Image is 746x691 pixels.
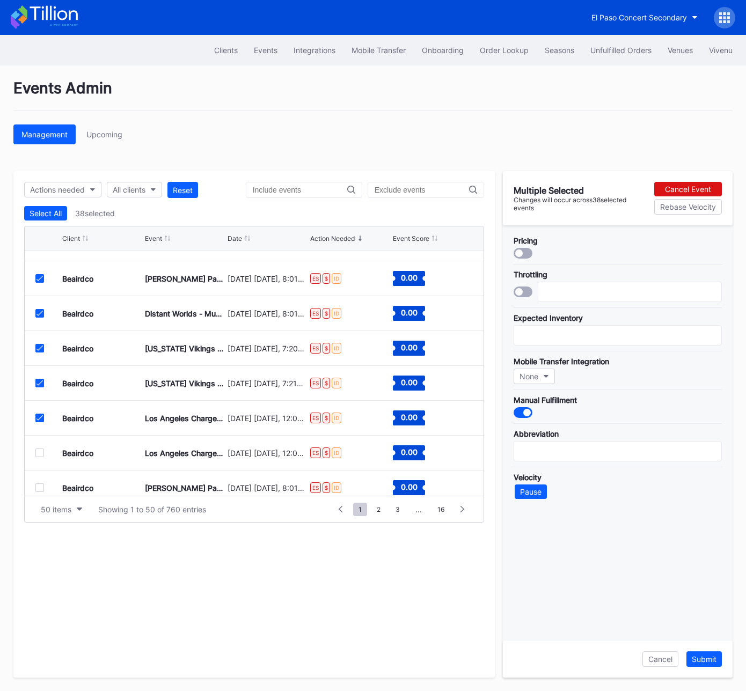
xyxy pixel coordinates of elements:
[86,130,122,139] div: Upcoming
[323,308,330,319] div: $
[375,186,469,194] input: Exclude events
[145,274,225,283] div: [PERSON_NAME] Parking
[310,273,321,284] div: ES
[30,185,85,194] div: Actions needed
[407,505,430,514] div: ...
[78,124,130,144] a: Upcoming
[514,473,722,482] div: Velocity
[98,505,206,514] div: Showing 1 to 50 of 760 entries
[253,186,347,194] input: Include events
[173,186,193,195] div: Reset
[390,503,405,516] span: 3
[310,413,321,423] div: ES
[686,651,722,667] button: Submit
[514,196,646,212] div: Changes will occur across 38 selected events
[642,651,678,667] button: Cancel
[660,202,716,211] div: Rebase Velocity
[400,273,417,282] text: 0.00
[400,413,417,422] text: 0.00
[332,343,341,354] div: ID
[514,313,722,322] div: Expected Inventory
[246,40,286,60] button: Events
[145,449,225,458] div: Los Angeles Chargers at [GEOGRAPHIC_DATA]
[323,447,330,458] div: $
[254,46,277,55] div: Events
[62,483,93,492] div: Beairdco
[332,482,341,493] div: ID
[648,655,672,664] div: Cancel
[62,234,80,242] div: Client
[13,79,733,111] div: Events Admin
[400,308,417,317] text: 0.00
[24,206,67,220] button: Select All
[30,209,62,218] div: Select All
[145,309,225,318] div: Distant Worlds - Music from Final Fantasy Parking
[24,182,101,197] button: Actions needed
[393,234,429,242] div: Event Score
[583,8,706,27] button: El Paso Concert Secondary
[62,379,93,388] div: Beairdco
[480,46,529,55] div: Order Lookup
[514,369,555,384] button: None
[228,344,308,353] div: [DATE] [DATE], 7:20PM
[400,482,417,491] text: 0.00
[145,379,225,388] div: [US_STATE] Vikings at [GEOGRAPHIC_DATA]
[520,372,538,381] div: None
[323,482,330,493] div: $
[692,655,716,664] div: Submit
[514,429,722,438] div: Abbreviation
[145,234,162,242] div: Event
[590,46,652,55] div: Unfulfilled Orders
[654,182,722,196] button: Cancel Event
[310,308,321,319] div: ES
[332,308,341,319] div: ID
[432,503,450,516] span: 16
[400,447,417,457] text: 0.00
[323,378,330,388] div: $
[62,344,93,353] div: Beairdco
[310,343,321,354] div: ES
[310,378,321,388] div: ES
[62,309,93,318] div: Beairdco
[343,40,414,60] button: Mobile Transfer
[323,273,330,284] div: $
[582,40,660,60] button: Unfulfilled Orders
[62,449,93,458] div: Beairdco
[514,270,722,279] div: Throttling
[514,185,646,196] div: Multiple Selected
[13,124,76,144] a: Management
[472,40,537,60] button: Order Lookup
[228,274,308,283] div: [DATE] [DATE], 8:01PM
[323,343,330,354] div: $
[167,182,198,198] button: Reset
[310,447,321,458] div: ES
[286,40,343,60] button: Integrations
[21,130,68,139] div: Management
[400,378,417,387] text: 0.00
[228,234,242,242] div: Date
[214,46,238,55] div: Clients
[537,40,582,60] button: Seasons
[62,414,93,423] div: Beairdco
[35,502,87,517] button: 50 items
[353,503,367,516] span: 1
[206,40,246,60] button: Clients
[422,46,464,55] div: Onboarding
[294,46,335,55] div: Integrations
[41,505,71,514] div: 50 items
[228,449,308,458] div: [DATE] [DATE], 12:01PM
[352,46,406,55] div: Mobile Transfer
[701,40,741,60] button: Vivenu
[107,182,162,197] button: All clients
[660,40,701,60] button: Venues
[414,40,472,60] a: Onboarding
[332,447,341,458] div: ID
